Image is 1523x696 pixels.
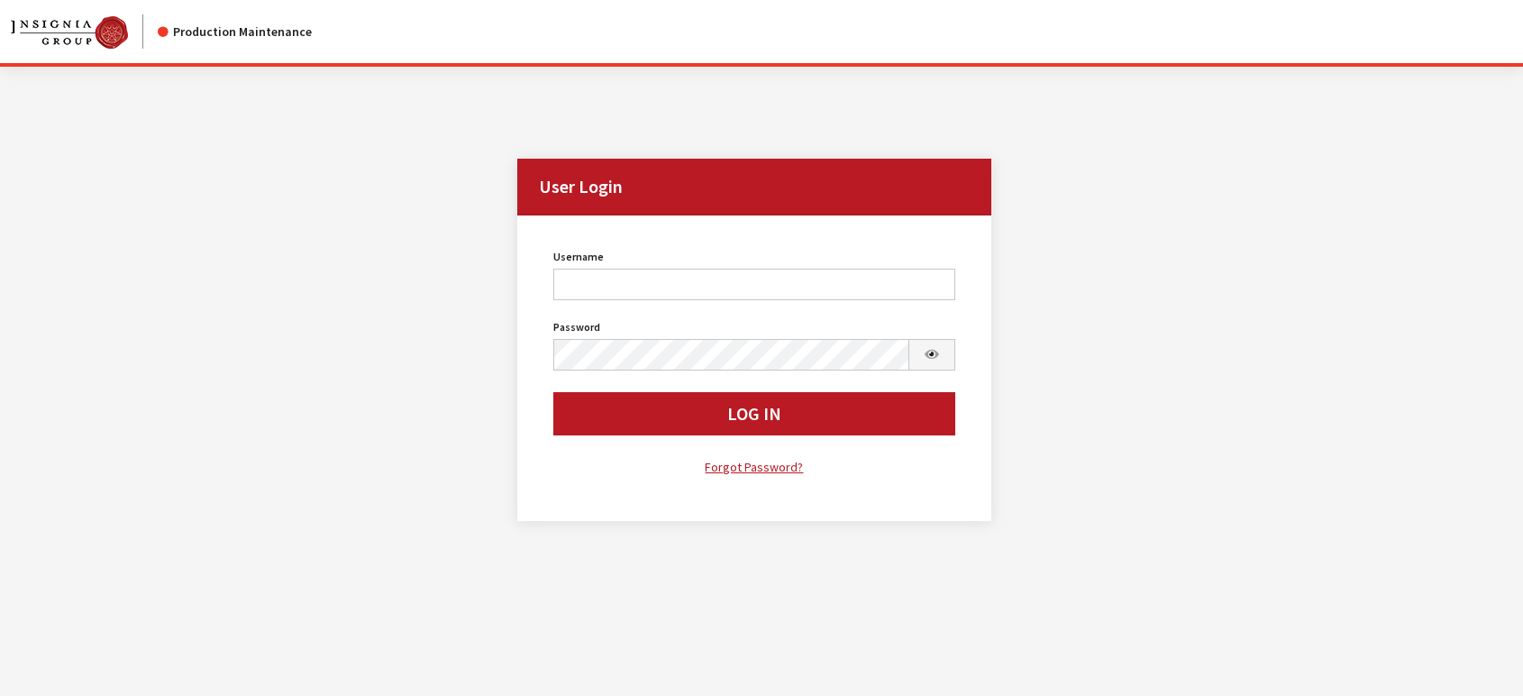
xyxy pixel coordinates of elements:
div: Production Maintenance [158,23,312,41]
label: Password [553,319,600,335]
a: Forgot Password? [553,457,955,478]
button: Show Password [908,339,955,371]
a: Insignia Group logo [11,14,158,49]
label: Username [553,249,604,265]
h2: User Login [517,159,991,215]
button: Log In [553,392,955,435]
img: Catalog Maintenance [11,16,128,49]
